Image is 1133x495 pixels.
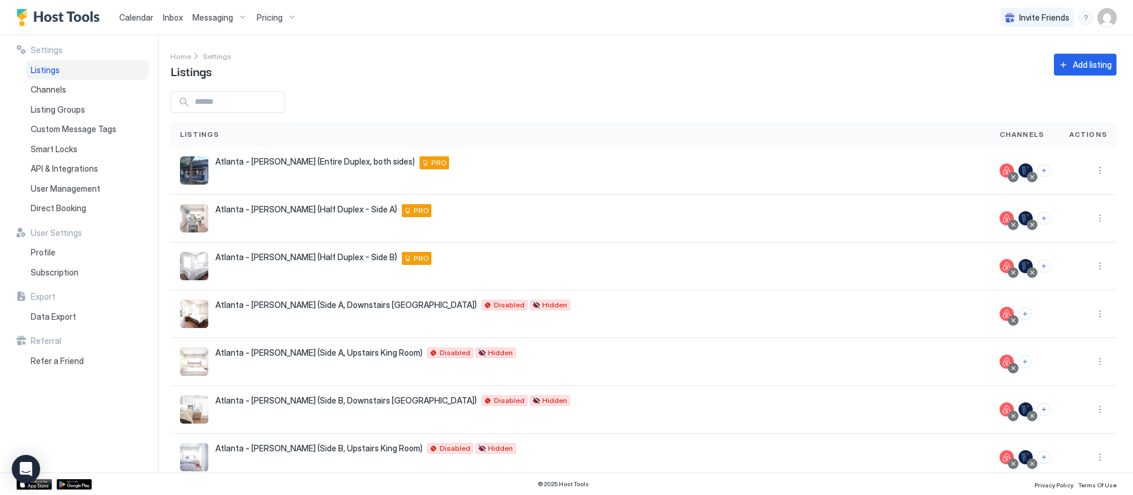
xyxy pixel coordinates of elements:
div: menu [1093,211,1107,225]
a: Listing Groups [26,100,149,120]
span: Export [31,291,55,302]
span: Custom Message Tags [31,124,116,135]
button: More options [1093,355,1107,369]
input: Input Field [190,92,284,112]
button: More options [1093,450,1107,464]
button: More options [1093,307,1107,321]
div: Add listing [1073,58,1112,71]
span: Atlanta - [PERSON_NAME] (Side A, Downstairs [GEOGRAPHIC_DATA]) [215,300,477,310]
span: Atlanta - [PERSON_NAME] (Side B, Downstairs [GEOGRAPHIC_DATA]) [215,395,477,406]
a: Profile [26,242,149,263]
div: menu [1093,259,1107,273]
div: listing image [180,443,208,471]
span: Inbox [163,12,183,22]
a: API & Integrations [26,159,149,179]
span: Referral [31,336,61,346]
button: Connect channels [1019,355,1032,368]
button: More options [1093,402,1107,417]
div: menu [1079,11,1093,25]
a: App Store [17,479,52,490]
span: Direct Booking [31,203,86,214]
div: User profile [1098,8,1116,27]
span: Home [171,52,191,61]
a: Subscription [26,263,149,283]
div: menu [1093,355,1107,369]
a: Channels [26,80,149,100]
div: listing image [180,204,208,232]
span: Listings [171,62,212,80]
span: Settings [31,45,63,55]
button: Connect channels [1037,403,1050,416]
span: Messaging [192,12,233,23]
div: listing image [180,395,208,424]
button: Connect channels [1037,212,1050,225]
a: Refer a Friend [26,351,149,371]
span: Privacy Policy [1034,481,1073,489]
button: Connect channels [1019,307,1032,320]
button: Connect channels [1037,260,1050,273]
span: Atlanta - [PERSON_NAME] (Half Duplex - Side B) [215,252,397,263]
span: Atlanta - [PERSON_NAME] (Side A, Upstairs King Room) [215,348,423,358]
a: Listings [26,60,149,80]
button: More options [1093,259,1107,273]
div: menu [1093,402,1107,417]
button: Connect channels [1037,164,1050,177]
div: Breadcrumb [203,50,231,62]
button: More options [1093,211,1107,225]
span: Subscription [31,267,78,278]
a: Home [171,50,191,62]
div: menu [1093,450,1107,464]
a: Settings [203,50,231,62]
a: Data Export [26,307,149,327]
a: Inbox [163,11,183,24]
div: listing image [180,348,208,376]
span: Atlanta - [PERSON_NAME] (Entire Duplex, both sides) [215,156,415,167]
span: PRO [414,205,429,216]
span: Atlanta - [PERSON_NAME] (Half Duplex - Side A) [215,204,397,215]
a: Privacy Policy [1034,478,1073,490]
button: Connect channels [1037,451,1050,464]
span: Listing Groups [31,104,85,115]
span: Settings [203,52,231,61]
span: Terms Of Use [1078,481,1116,489]
a: Direct Booking [26,198,149,218]
a: Calendar [119,11,153,24]
span: Calendar [119,12,153,22]
span: Smart Locks [31,144,77,155]
a: Custom Message Tags [26,119,149,139]
button: More options [1093,163,1107,178]
span: PRO [431,158,447,168]
span: User Settings [31,228,82,238]
div: Breadcrumb [171,50,191,62]
div: listing image [180,300,208,328]
div: listing image [180,156,208,185]
div: menu [1093,307,1107,321]
span: User Management [31,183,100,194]
span: API & Integrations [31,163,98,174]
a: User Management [26,179,149,199]
button: Add listing [1054,54,1116,76]
div: Open Intercom Messenger [12,455,40,483]
span: Invite Friends [1019,12,1069,23]
a: Terms Of Use [1078,478,1116,490]
span: Data Export [31,312,76,322]
div: menu [1093,163,1107,178]
span: © 2025 Host Tools [538,480,589,488]
span: Actions [1069,129,1107,140]
span: Profile [31,247,55,258]
a: Google Play Store [57,479,92,490]
span: Pricing [257,12,283,23]
span: Listings [31,65,60,76]
div: listing image [180,252,208,280]
span: Atlanta - [PERSON_NAME] (Side B, Upstairs King Room) [215,443,423,454]
span: Refer a Friend [31,356,84,366]
a: Host Tools Logo [17,9,105,27]
a: Smart Locks [26,139,149,159]
span: Channels [1000,129,1044,140]
span: Listings [180,129,220,140]
span: Channels [31,84,66,95]
span: PRO [414,253,429,264]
